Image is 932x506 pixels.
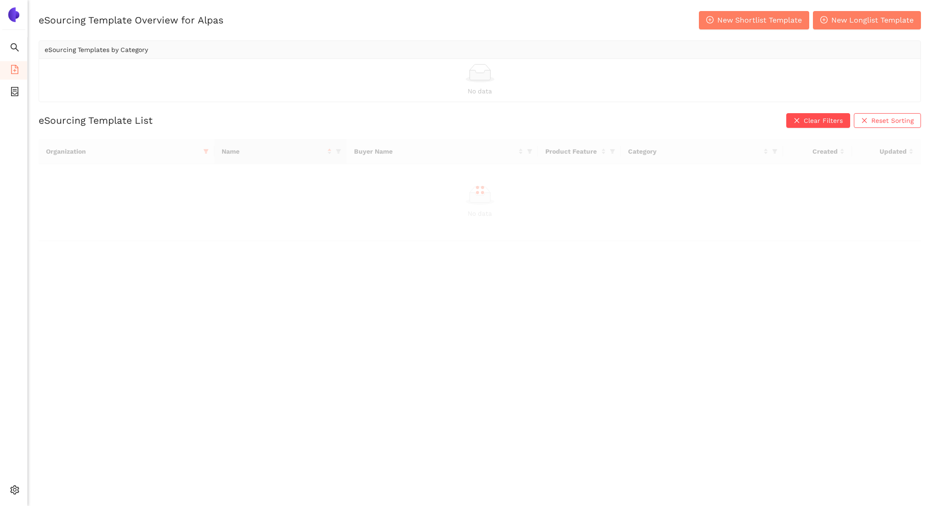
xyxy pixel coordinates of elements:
button: closeClear Filters [786,113,850,128]
span: plus-circle [706,16,714,25]
span: close [861,117,868,125]
span: plus-circle [820,16,828,25]
div: No data [45,86,915,96]
span: eSourcing Templates by Category [45,46,148,53]
button: closeReset Sorting [854,113,921,128]
h2: eSourcing Template List [39,114,153,127]
span: New Shortlist Template [717,14,802,26]
button: plus-circleNew Shortlist Template [699,11,809,29]
h2: eSourcing Template Overview for Alpas [39,13,223,27]
span: file-add [10,62,19,80]
span: Clear Filters [804,115,843,126]
span: Reset Sorting [871,115,914,126]
span: search [10,40,19,58]
span: container [10,84,19,102]
span: New Longlist Template [831,14,914,26]
span: close [794,117,800,125]
img: Logo [6,7,21,22]
span: setting [10,482,19,500]
button: plus-circleNew Longlist Template [813,11,921,29]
